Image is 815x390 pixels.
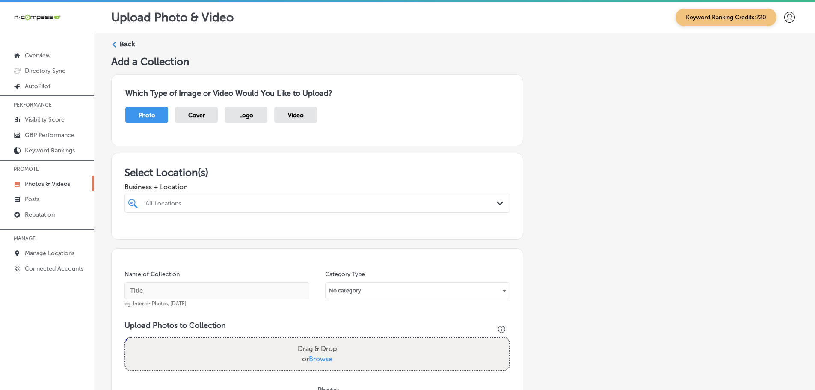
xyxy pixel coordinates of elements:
[25,83,50,90] p: AutoPilot
[124,166,510,179] h3: Select Location(s)
[25,52,50,59] p: Overview
[124,301,187,307] span: eg. Interior Photos, [DATE]
[25,196,39,203] p: Posts
[188,112,205,119] span: Cover
[288,112,304,119] span: Video
[25,250,74,257] p: Manage Locations
[139,112,155,119] span: Photo
[25,67,65,74] p: Directory Sync
[125,89,509,98] h3: Which Type of Image or Video Would You Like to Upload?
[124,282,309,299] input: Title
[25,265,83,272] p: Connected Accounts
[111,10,234,24] p: Upload Photo & Video
[326,284,510,298] div: No category
[25,211,55,218] p: Reputation
[124,183,510,191] span: Business + Location
[25,180,70,188] p: Photos & Videos
[25,147,75,154] p: Keyword Rankings
[124,321,510,330] h3: Upload Photos to Collection
[309,355,332,363] span: Browse
[294,340,341,368] label: Drag & Drop or
[14,13,61,21] img: 660ab0bf-5cc7-4cb8-ba1c-48b5ae0f18e60NCTV_CLogo_TV_Black_-500x88.png
[325,271,365,278] label: Category Type
[25,131,74,139] p: GBP Performance
[25,116,65,123] p: Visibility Score
[145,199,498,207] div: All Locations
[111,55,798,68] h5: Add a Collection
[676,9,776,26] span: Keyword Ranking Credits: 720
[239,112,253,119] span: Logo
[124,271,180,278] label: Name of Collection
[119,39,135,49] label: Back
